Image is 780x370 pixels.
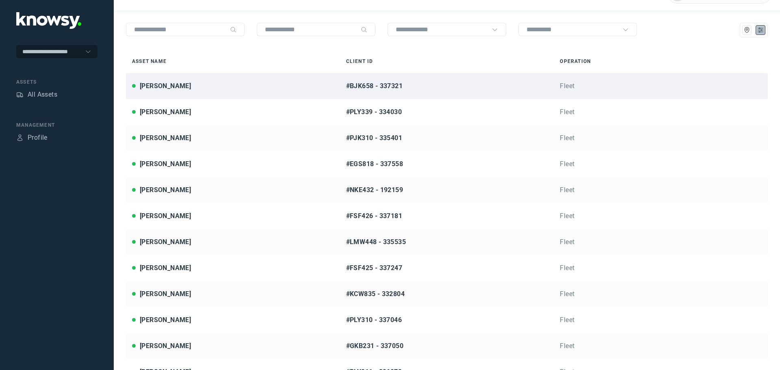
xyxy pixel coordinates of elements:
[560,133,762,143] div: Fleet
[346,159,548,169] div: #EGS818 - 337558
[346,81,548,91] div: #BJK658 - 337321
[126,177,768,203] a: [PERSON_NAME]#NKE432 - 192159Fleet
[743,26,751,34] div: Map
[346,211,548,221] div: #FSF426 - 337181
[126,151,768,177] a: [PERSON_NAME]#EGS818 - 337558Fleet
[16,91,24,98] div: Assets
[140,81,191,91] div: [PERSON_NAME]
[346,58,548,65] div: Client ID
[346,107,548,117] div: #PLY339 - 334030
[140,341,191,351] div: [PERSON_NAME]
[230,26,236,33] div: Search
[560,289,762,299] div: Fleet
[132,58,334,65] div: Asset Name
[126,307,768,333] a: [PERSON_NAME]#PLY310 - 337046Fleet
[346,133,548,143] div: #PJK310 - 335401
[140,315,191,325] div: [PERSON_NAME]
[126,73,768,99] a: [PERSON_NAME]#BJK658 - 337321Fleet
[140,289,191,299] div: [PERSON_NAME]
[16,78,97,86] div: Assets
[346,289,548,299] div: #KCW835 - 332804
[560,107,762,117] div: Fleet
[28,90,57,100] div: All Assets
[28,133,48,143] div: Profile
[140,159,191,169] div: [PERSON_NAME]
[16,12,81,29] img: Application Logo
[361,26,367,33] div: Search
[140,185,191,195] div: [PERSON_NAME]
[346,185,548,195] div: #NKE432 - 192159
[346,237,548,247] div: #LMW448 - 335535
[560,315,762,325] div: Fleet
[126,281,768,307] a: [PERSON_NAME]#KCW835 - 332804Fleet
[560,263,762,273] div: Fleet
[346,341,548,351] div: #GKB231 - 337050
[126,229,768,255] a: [PERSON_NAME]#LMW448 - 335535Fleet
[16,121,97,129] div: Management
[126,99,768,125] a: [PERSON_NAME]#PLY339 - 334030Fleet
[560,58,762,65] div: Operation
[140,107,191,117] div: [PERSON_NAME]
[16,134,24,141] div: Profile
[126,125,768,151] a: [PERSON_NAME]#PJK310 - 335401Fleet
[560,237,762,247] div: Fleet
[16,133,48,143] a: ProfileProfile
[757,26,764,34] div: List
[346,315,548,325] div: #PLY310 - 337046
[560,159,762,169] div: Fleet
[140,133,191,143] div: [PERSON_NAME]
[560,211,762,221] div: Fleet
[126,333,768,359] a: [PERSON_NAME]#GKB231 - 337050Fleet
[560,341,762,351] div: Fleet
[140,263,191,273] div: [PERSON_NAME]
[346,263,548,273] div: #FSF425 - 337247
[140,237,191,247] div: [PERSON_NAME]
[140,211,191,221] div: [PERSON_NAME]
[560,81,762,91] div: Fleet
[16,90,57,100] a: AssetsAll Assets
[126,203,768,229] a: [PERSON_NAME]#FSF426 - 337181Fleet
[560,185,762,195] div: Fleet
[126,255,768,281] a: [PERSON_NAME]#FSF425 - 337247Fleet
